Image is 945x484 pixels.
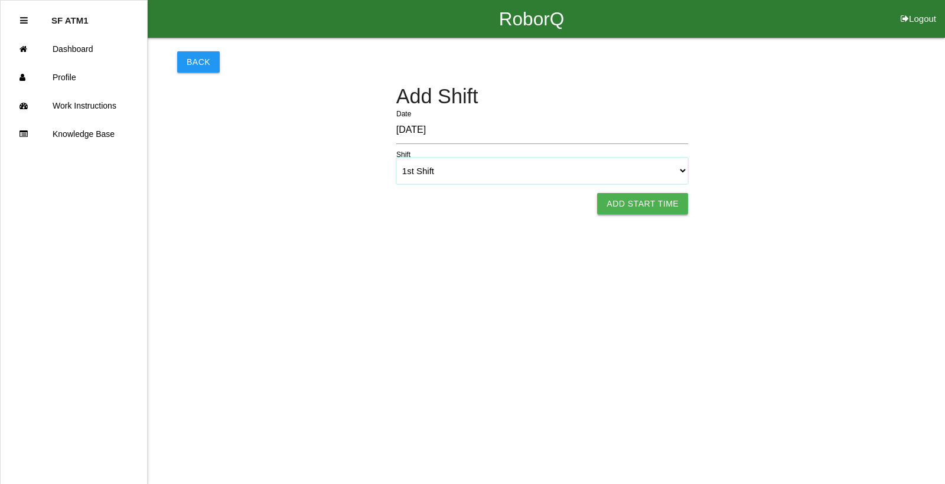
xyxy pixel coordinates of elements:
label: Shift [396,149,410,160]
button: Back [177,51,220,73]
a: Work Instructions [1,91,147,120]
label: Date [396,109,411,119]
a: Dashboard [1,35,147,63]
button: Add Start Time [597,193,688,214]
p: SF ATM1 [51,6,89,25]
div: Close [20,6,28,35]
a: Profile [1,63,147,91]
a: Knowledge Base [1,120,147,148]
h4: Add Shift [396,86,688,108]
